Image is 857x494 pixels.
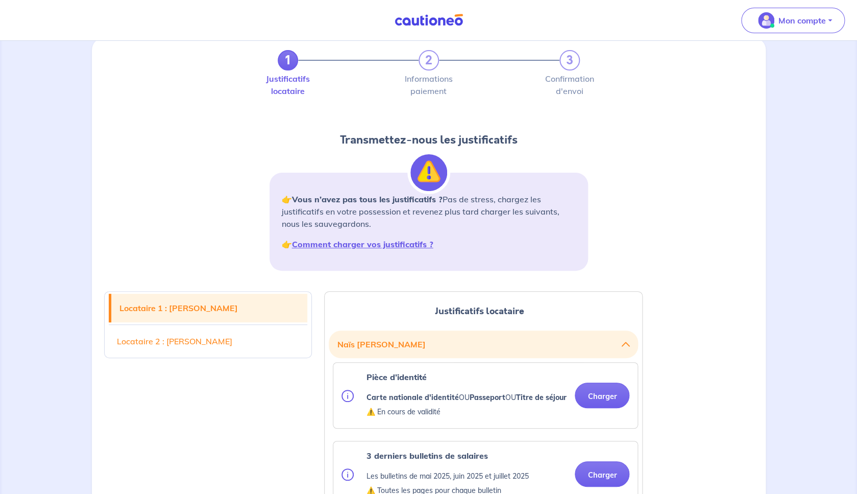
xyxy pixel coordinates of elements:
label: Justificatifs locataire [278,75,298,95]
img: info.svg [341,390,354,402]
strong: Titre de séjour [516,393,566,402]
button: illu_account_valid_menu.svgMon compte [741,8,845,33]
div: categoryName: national-id, userCategory: cdi-with-trial [333,362,638,429]
p: Les bulletins de mai 2025, juin 2025 et juillet 2025 [366,470,528,482]
button: Charger [575,383,629,408]
img: info.svg [341,468,354,481]
img: Cautioneo [390,14,467,27]
a: 1 [278,50,298,70]
button: Naïs [PERSON_NAME] [337,335,630,354]
p: ⚠️ En cours de validité [366,406,566,418]
strong: Carte nationale d'identité [366,393,458,402]
strong: Pièce d’identité [366,372,426,382]
p: OU OU [366,391,566,404]
label: Informations paiement [419,75,439,95]
h2: Transmettez-nous les justificatifs [270,132,588,148]
p: 👉 Pas de stress, chargez les justificatifs en votre possession et revenez plus tard charger les s... [282,193,576,230]
a: Comment charger vos justificatifs ? [292,239,433,249]
p: 👉 [282,238,576,250]
button: Charger [575,461,629,487]
img: illu_alert.svg [410,154,447,191]
label: Confirmation d'envoi [559,75,580,95]
p: Mon compte [778,14,826,27]
a: Locataire 2 : [PERSON_NAME] [109,327,308,356]
strong: 3 derniers bulletins de salaires [366,451,487,461]
strong: Passeport [469,393,505,402]
img: illu_account_valid_menu.svg [758,12,774,29]
a: Locataire 1 : [PERSON_NAME] [111,294,308,322]
strong: Vous n’avez pas tous les justificatifs ? [292,194,443,204]
span: Justificatifs locataire [435,304,524,318]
